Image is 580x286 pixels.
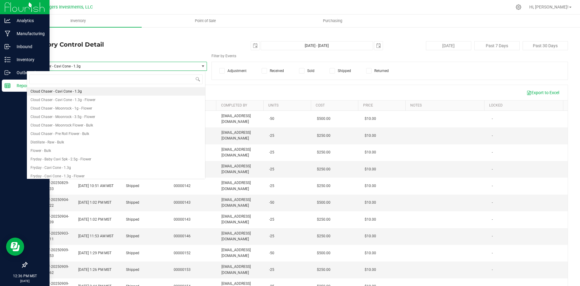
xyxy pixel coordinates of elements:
[11,17,47,24] p: Analytics
[32,265,69,274] a: AZSNWMF-20250909-062
[269,233,274,239] span: -25
[187,18,224,24] span: Point of Sale
[32,231,69,241] a: AZSNWMF-20250903-011
[365,116,376,122] span: $10.00
[529,5,569,9] span: Hi, [PERSON_NAME]!
[365,233,376,239] span: $10.00
[365,166,376,172] span: $10.00
[269,183,274,189] span: -25
[317,250,330,256] span: $500.00
[365,183,376,189] span: $10.00
[515,4,522,10] div: Manage settings
[317,267,330,273] span: $250.00
[474,41,520,50] button: Past 7 Days
[221,197,262,209] span: [EMAIL_ADDRESS][DOMAIN_NAME]
[492,267,493,273] span: -
[410,103,422,107] a: Notes
[11,30,47,37] p: Manufacturing
[11,69,47,76] p: Outbound
[317,183,330,189] span: $250.00
[126,217,139,222] span: Shipped
[174,217,191,222] span: 00000143
[221,163,262,175] span: [EMAIL_ADDRESS][DOMAIN_NAME]
[365,133,376,139] span: $10.00
[174,200,191,205] span: 00000143
[365,267,376,273] span: $10.00
[32,198,69,208] a: AZSNWMF-20250904-022
[199,62,207,71] span: select
[317,150,330,155] span: $250.00
[3,279,47,283] p: [DATE]
[78,200,111,205] span: [DATE] 1:02 PM MST
[32,248,69,258] a: AZSNWMF-20250909-053
[330,68,351,74] label: Shipped
[374,41,383,50] span: select
[174,267,191,273] span: 00000153
[5,31,11,37] inline-svg: Manufacturing
[492,233,493,239] span: -
[78,267,111,273] span: [DATE] 1:26 PM MST
[317,200,330,205] span: $500.00
[317,116,330,122] span: $500.00
[316,103,325,107] a: Cost
[269,267,274,273] span: -25
[269,217,274,222] span: -25
[317,133,330,139] span: $250.00
[11,82,47,89] p: Reports
[32,181,69,191] a: AZSNWMF-20250829-033
[365,150,376,155] span: $10.00
[269,166,274,172] span: -25
[126,233,139,239] span: Shipped
[492,166,493,172] span: -
[221,180,262,192] span: [EMAIL_ADDRESS][DOMAIN_NAME]
[5,44,11,50] inline-svg: Inbound
[365,217,376,222] span: $10.00
[174,233,191,239] span: 00000146
[492,150,493,155] span: -
[221,113,262,125] span: [EMAIL_ADDRESS][DOMAIN_NAME]
[5,18,11,24] inline-svg: Analytics
[221,214,262,225] span: [EMAIL_ADDRESS][DOMAIN_NAME]
[317,166,330,172] span: $250.00
[221,147,262,158] span: [EMAIL_ADDRESS][DOMAIN_NAME]
[11,43,47,50] p: Inbound
[269,133,274,139] span: -25
[251,41,259,50] span: select
[426,41,471,50] button: [DATE]
[262,68,284,74] label: Received
[5,57,11,63] inline-svg: Inventory
[221,264,262,275] span: [EMAIL_ADDRESS][DOMAIN_NAME]
[489,103,503,107] a: Locked
[14,15,142,27] a: Inventory
[126,267,139,273] span: Shipped
[365,250,376,256] span: $10.00
[219,68,246,74] label: Adjustment
[78,233,114,239] span: [DATE] 11:53 AM MST
[78,217,111,222] span: [DATE] 1:02 PM MST
[211,53,236,59] label: Filter by Events
[315,18,350,24] span: Purchasing
[221,231,262,242] span: [EMAIL_ADDRESS][DOMAIN_NAME]
[27,41,207,48] h4: Inventory Control Detail
[221,247,262,259] span: [EMAIL_ADDRESS][DOMAIN_NAME]
[299,68,314,74] label: Sold
[62,18,94,24] span: Inventory
[174,183,191,189] span: 00000142
[5,70,11,76] inline-svg: Outbound
[492,133,493,139] span: -
[492,217,493,222] span: -
[11,56,47,63] p: Inventory
[78,183,114,189] span: [DATE] 10:51 AM MST
[492,116,493,122] span: -
[269,15,396,27] a: Purchasing
[3,273,47,279] p: 12:36 PM MST
[492,200,493,205] span: -
[126,183,139,189] span: Shipped
[492,183,493,189] span: -
[126,250,139,256] span: Shipped
[269,250,274,256] span: -50
[317,217,330,222] span: $250.00
[363,103,373,107] a: Price
[29,64,190,68] span: Cloud Chaser - Cavi Cone - 1.3g
[174,250,191,256] span: 00000152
